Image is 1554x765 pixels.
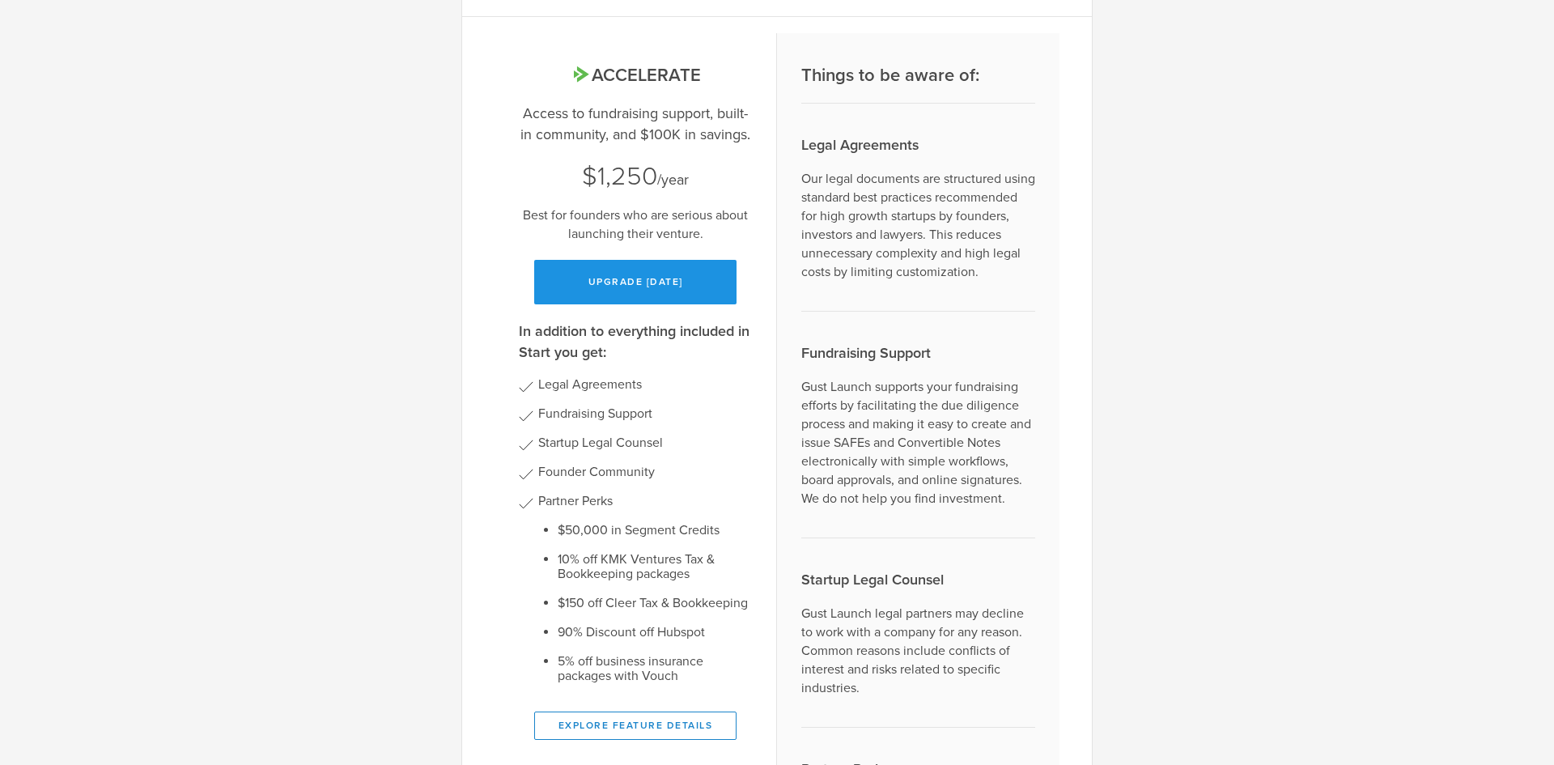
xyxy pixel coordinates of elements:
[558,654,752,683] li: 5% off business insurance packages with Vouch
[801,569,1035,590] h3: Startup Legal Counsel
[570,65,700,86] span: Accelerate
[538,494,752,683] li: Partner Perks
[538,436,752,450] li: Startup Legal Counsel
[801,64,1035,87] h2: Things to be aware of:
[582,161,657,192] span: $1,250
[538,406,752,421] li: Fundraising Support
[534,712,737,740] button: Explore Feature Details
[801,342,1035,363] h3: Fundraising Support
[519,206,752,244] p: Best for founders who are serious about launching their venture.
[558,625,752,640] li: 90% Discount off Hubspot
[519,321,752,363] h3: In addition to everything included in Start you get:
[801,605,1035,698] p: Gust Launch legal partners may decline to work with a company for any reason. Common reasons incl...
[534,260,737,304] button: Upgrade [DATE]
[558,523,752,538] li: $50,000 in Segment Credits
[519,103,752,145] p: Access to fundraising support, built-in community, and $100K in savings.
[558,596,752,610] li: $150 off Cleer Tax & Bookkeeping
[801,134,1035,155] h3: Legal Agreements
[558,552,752,581] li: 10% off KMK Ventures Tax & Bookkeeping packages
[538,465,752,479] li: Founder Community
[801,378,1035,508] p: Gust Launch supports your fundraising efforts by facilitating the due diligence process and makin...
[801,170,1035,282] p: Our legal documents are structured using standard best practices recommended for high growth star...
[538,377,752,392] li: Legal Agreements
[519,159,752,193] div: /year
